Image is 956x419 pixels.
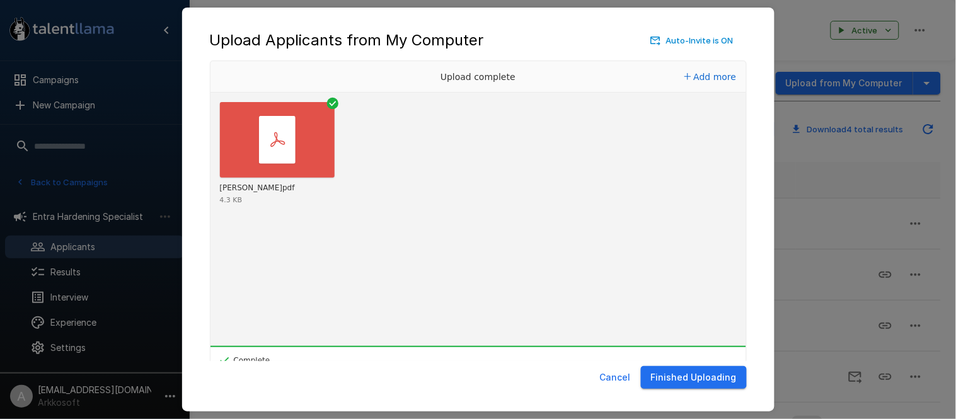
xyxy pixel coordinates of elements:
[694,72,737,82] span: Add more
[210,60,747,376] div: Uppy Dashboard
[641,366,747,389] button: Finished Uploading
[384,61,573,93] div: Upload complete
[220,183,295,193] div: Eduardo_Gonzalez_CV.pdf
[210,30,747,50] div: Upload Applicants from My Computer
[679,68,742,86] button: Add more files
[210,346,272,375] div: Complete
[220,197,243,204] div: 4.3 KB
[648,31,737,50] button: Auto-Invite is ON
[210,346,746,347] div: 100%
[595,366,636,389] button: Cancel
[220,357,270,364] div: Complete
